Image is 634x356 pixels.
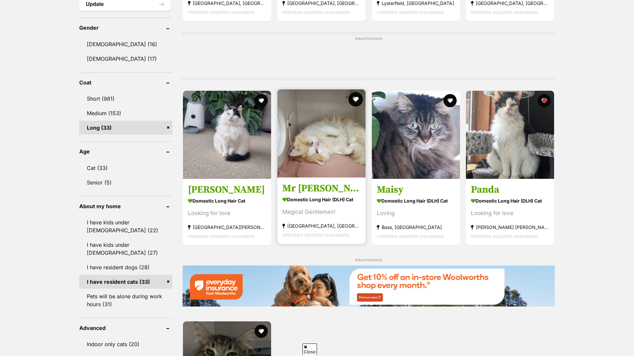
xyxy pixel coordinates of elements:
span: Interstate adoption unavailable [282,9,349,15]
header: Advanced [79,325,172,331]
button: favourite [255,94,268,107]
span: Interstate adoption unavailable [377,233,444,239]
a: [DEMOGRAPHIC_DATA] (16) [79,37,172,51]
div: Magical Gentleman! [282,208,361,216]
span: Close [302,343,317,355]
a: I have resident cats (33) [79,275,172,289]
h3: Mr [PERSON_NAME] [282,182,361,195]
a: I have resident dogs (28) [79,260,172,274]
strong: Domestic Long Hair (DLH) Cat [377,196,455,206]
div: Looking for love [471,209,549,218]
h3: [PERSON_NAME] [188,183,266,196]
span: Interstate adoption unavailable [282,232,349,238]
h3: Maisy [377,183,455,196]
header: About my home [79,203,172,209]
span: Interstate adoption unavailable [188,233,255,239]
a: Maisy Domestic Long Hair (DLH) Cat Loving Bass, [GEOGRAPHIC_DATA] Interstate adoption unavailable [372,178,460,245]
a: Senior (5) [79,176,172,189]
a: Cat (33) [79,161,172,175]
span: Advertisement [355,257,382,262]
img: Everyday Insurance promotional banner [182,265,555,307]
button: favourite [443,94,456,107]
a: Pets will be alone during work hours (31) [79,289,172,311]
div: Loving [377,209,455,218]
div: Looking for love [188,209,266,218]
header: Age [79,148,172,154]
button: favourite [255,325,268,338]
header: Coat [79,80,172,85]
a: Panda Domestic Long Hair (DLH) Cat Looking for love [PERSON_NAME] [PERSON_NAME], [GEOGRAPHIC_DATA... [466,178,554,245]
a: Mr [PERSON_NAME] Domestic Long Hair (DLH) Cat Magical Gentleman! [GEOGRAPHIC_DATA], [GEOGRAPHIC_D... [277,177,366,244]
a: Medium (153) [79,106,172,120]
a: Short (981) [79,92,172,106]
a: Indoor only cats (20) [79,337,172,351]
span: Interstate adoption unavailable [377,9,444,15]
strong: [GEOGRAPHIC_DATA][PERSON_NAME], [GEOGRAPHIC_DATA] [188,223,266,232]
strong: [GEOGRAPHIC_DATA], [GEOGRAPHIC_DATA] [282,221,361,230]
a: [PERSON_NAME] Domestic Long Hair Cat Looking for love [GEOGRAPHIC_DATA][PERSON_NAME], [GEOGRAPHIC... [183,178,271,245]
span: Interstate adoption unavailable [471,9,538,15]
a: I have kids under [DEMOGRAPHIC_DATA] (22) [79,215,172,237]
a: Everyday Insurance promotional banner [182,265,555,308]
a: I have kids under [DEMOGRAPHIC_DATA] (27) [79,238,172,260]
strong: Domestic Long Hair (DLH) Cat [282,195,361,204]
span: Interstate adoption unavailable [471,233,538,239]
strong: Domestic Long Hair (DLH) Cat [471,196,549,206]
header: Gender [79,25,172,31]
img: Mr Mistoffelees - Domestic Long Hair (DLH) Cat [277,89,366,178]
button: favourite [538,94,551,107]
span: Interstate adoption unavailable [188,9,255,15]
h3: Panda [471,183,549,196]
button: favourite [348,92,363,107]
strong: [PERSON_NAME] [PERSON_NAME], [GEOGRAPHIC_DATA] [471,223,549,232]
img: Maisy - Domestic Long Hair (DLH) Cat [372,91,460,179]
div: Advertisement [182,32,555,80]
img: Panda - Domestic Long Hair (DLH) Cat [466,91,554,179]
strong: Bass, [GEOGRAPHIC_DATA] [377,223,455,232]
img: Sylvie - Domestic Long Hair Cat [183,91,271,179]
a: Long (33) [79,121,172,135]
a: [DEMOGRAPHIC_DATA] (17) [79,52,172,66]
strong: Domestic Long Hair Cat [188,196,266,206]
